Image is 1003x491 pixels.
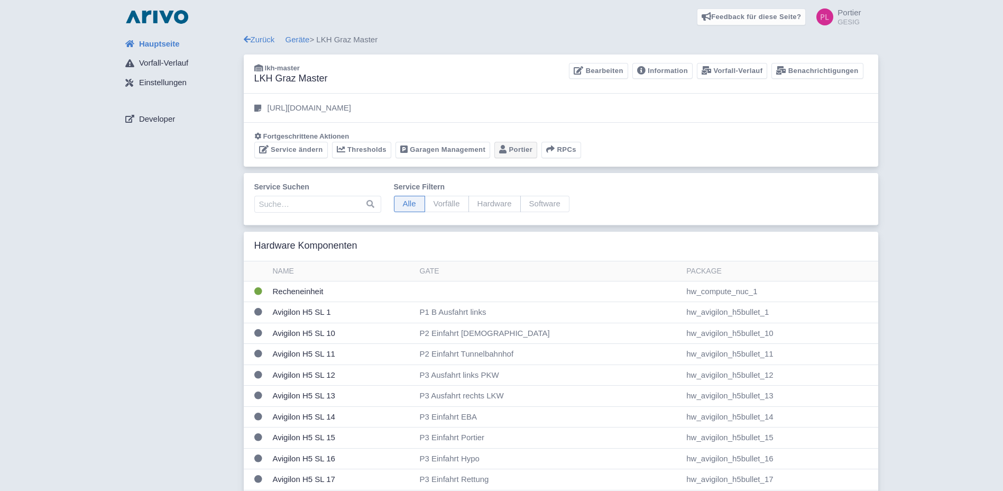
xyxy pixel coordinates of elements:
td: P3 Ausfahrt rechts LKW [416,386,683,407]
a: Geräte [286,35,310,44]
span: Fortgeschrittene Aktionen [263,132,349,140]
td: Avigilon H5 SL 12 [269,365,416,386]
td: hw_avigilon_h5bullet_16 [682,448,878,469]
a: Einstellungen [117,73,244,93]
td: hw_avigilon_h5bullet_11 [682,344,878,365]
a: Portier GESIG [810,8,861,25]
a: Bearbeiten [569,63,628,79]
td: hw_avigilon_h5bullet_1 [682,302,878,323]
td: P3 Einfahrt Portier [416,428,683,449]
a: Hauptseite [117,34,244,54]
small: GESIG [838,19,861,25]
span: Developer [139,113,175,125]
span: Hardware [468,196,521,212]
span: Portier [838,8,861,17]
a: Zurück [244,35,275,44]
a: Feedback für diese Seite? [697,8,806,25]
div: > LKH Graz Master [244,34,878,46]
td: P2 Einfahrt [DEMOGRAPHIC_DATA] [416,323,683,344]
td: hw_avigilon_h5bullet_12 [682,365,878,386]
h3: Hardware Komponenten [254,240,357,252]
span: Vorfall-Verlauf [139,57,188,69]
td: hw_avigilon_h5bullet_17 [682,469,878,490]
td: hw_compute_nuc_1 [682,281,878,302]
td: Avigilon H5 SL 16 [269,448,416,469]
a: Vorfall-Verlauf [117,53,244,74]
th: Package [682,261,878,281]
span: Software [520,196,569,212]
label: Service filtern [394,181,569,193]
a: Vorfall-Verlauf [697,63,767,79]
td: P3 Ausfahrt links PKW [416,365,683,386]
label: Service suchen [254,181,381,193]
td: Recheneinheit [269,281,416,302]
h3: LKH Graz Master [254,73,328,85]
td: hw_avigilon_h5bullet_10 [682,323,878,344]
span: Alle [394,196,425,212]
td: Avigilon H5 SL 1 [269,302,416,323]
input: Suche… [254,196,381,213]
td: hw_avigilon_h5bullet_14 [682,406,878,428]
td: P3 Einfahrt Rettung [416,469,683,490]
td: P1 B Ausfahrt links [416,302,683,323]
a: Thresholds [332,142,391,158]
td: Avigilon H5 SL 11 [269,344,416,365]
td: hw_avigilon_h5bullet_15 [682,428,878,449]
td: P3 Einfahrt Hypo [416,448,683,469]
span: Vorfälle [425,196,469,212]
td: Avigilon H5 SL 10 [269,323,416,344]
td: Avigilon H5 SL 14 [269,406,416,428]
a: Information [632,63,693,79]
td: Avigilon H5 SL 15 [269,428,416,449]
span: Einstellungen [139,77,187,89]
td: Avigilon H5 SL 17 [269,469,416,490]
td: P3 Einfahrt EBA [416,406,683,428]
th: Gate [416,261,683,281]
a: Service ändern [254,142,328,158]
span: Hauptseite [139,38,180,50]
th: Name [269,261,416,281]
span: lkh-master [265,64,300,72]
td: hw_avigilon_h5bullet_13 [682,386,878,407]
img: logo [123,8,191,25]
td: Avigilon H5 SL 13 [269,386,416,407]
a: Portier [494,142,537,158]
a: Garagen Management [395,142,490,158]
a: Developer [117,109,244,129]
a: Benachrichtigungen [771,63,863,79]
button: RPCs [541,142,581,158]
td: P2 Einfahrt Tunnelbahnhof [416,344,683,365]
p: [URL][DOMAIN_NAME] [268,102,351,114]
